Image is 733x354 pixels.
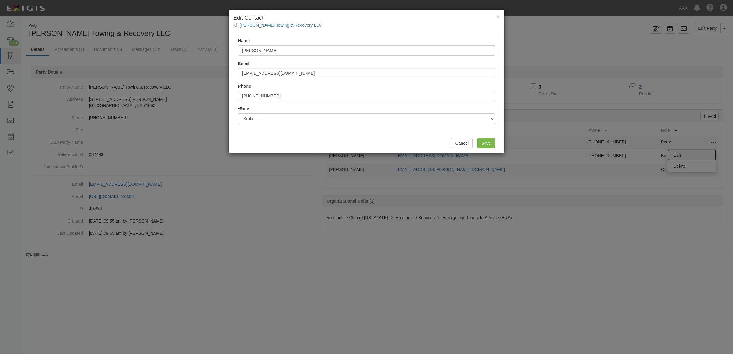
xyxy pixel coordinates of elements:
button: Close [496,13,500,20]
abbr: required [238,106,240,111]
a: [PERSON_NAME] Towing & Recovery LLC [240,23,322,28]
input: Save [477,138,495,148]
label: Email [238,60,249,67]
button: Cancel [451,138,473,148]
label: Phone [238,83,251,89]
label: Role [238,106,249,112]
h4: Edit Contact [233,14,500,22]
span: × [496,13,500,20]
label: Name [238,38,250,44]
